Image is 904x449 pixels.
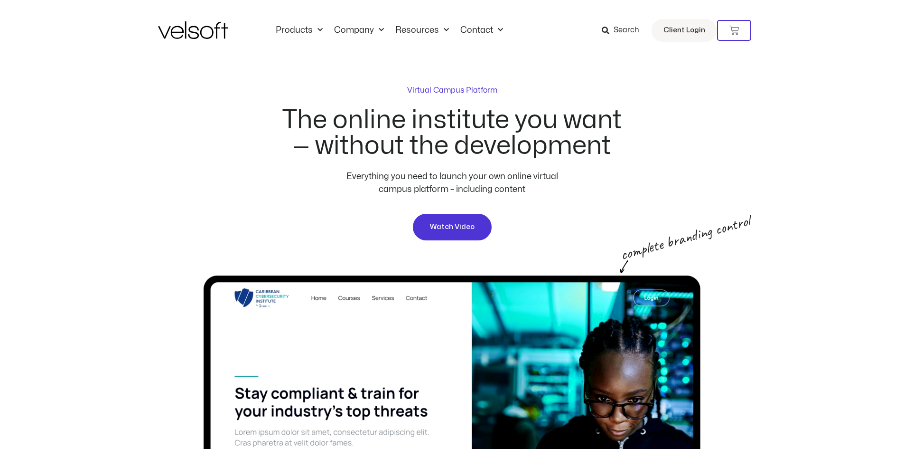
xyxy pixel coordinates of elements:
[270,25,509,36] nav: Menu
[270,25,328,36] a: ProductsMenu Toggle
[663,24,705,37] span: Client Login
[407,85,497,96] p: Virtual Campus Platform
[390,25,455,36] a: ResourcesMenu Toggle
[455,25,509,36] a: ContactMenu Toggle
[412,213,493,241] a: Watch Video
[328,25,390,36] a: CompanyMenu Toggle
[614,24,639,37] span: Search
[619,227,701,262] p: complete branding control
[652,19,717,42] a: Client Login
[158,21,228,39] img: Velsoft Training Materials
[331,170,574,196] p: Everything you need to launch your own online virtual campus platform – including content
[430,221,475,233] span: Watch Video
[281,107,623,159] h2: The online institute you want — without the development
[602,22,646,38] a: Search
